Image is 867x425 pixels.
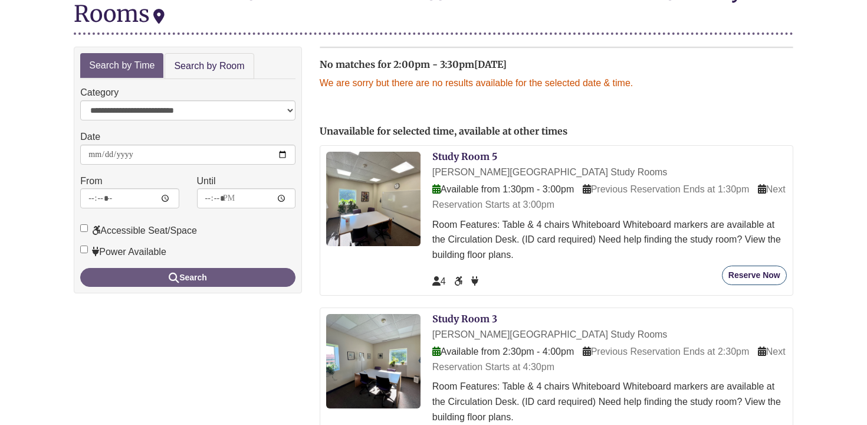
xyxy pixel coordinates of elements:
span: Next Reservation Starts at 4:30pm [432,346,786,372]
input: Power Available [80,246,88,253]
span: Previous Reservation Ends at 2:30pm [583,346,750,357]
a: Search by Room [165,53,254,80]
h2: No matches for 2:00pm - 3:30pm[DATE] [320,60,793,70]
span: Available from 1:30pm - 3:00pm [432,184,574,194]
button: Reserve Now [722,266,787,285]
div: Room Features: Table & 4 chairs Whiteboard Whiteboard markers are available at the Circulation De... [432,379,787,424]
button: Search [80,268,295,287]
span: Available from 2:30pm - 4:00pm [432,346,574,357]
span: Next Reservation Starts at 3:00pm [432,184,786,210]
a: Search by Time [80,53,163,79]
div: [PERSON_NAME][GEOGRAPHIC_DATA] Study Rooms [432,327,787,342]
div: Room Features: Table & 4 chairs Whiteboard Whiteboard markers are available at the Circulation De... [432,217,787,263]
p: We are sorry but there are no results available for the selected date & time. [320,76,793,91]
img: Study Room 3 [326,314,421,408]
span: Previous Reservation Ends at 1:30pm [583,184,750,194]
div: [PERSON_NAME][GEOGRAPHIC_DATA] Study Rooms [432,165,787,180]
span: The capacity of this space [432,276,446,286]
a: Study Room 3 [432,313,497,325]
input: Accessible Seat/Space [80,224,88,232]
label: Power Available [80,244,166,260]
label: Accessible Seat/Space [80,223,197,238]
span: Accessible Seat/Space [454,276,465,286]
img: Study Room 5 [326,152,421,246]
label: From [80,174,102,189]
a: Study Room 5 [432,151,497,162]
h2: Unavailable for selected time, available at other times [320,126,793,137]
label: Category [80,85,119,100]
span: Power Available [471,276,478,286]
label: Date [80,129,100,145]
label: Until [197,174,216,189]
